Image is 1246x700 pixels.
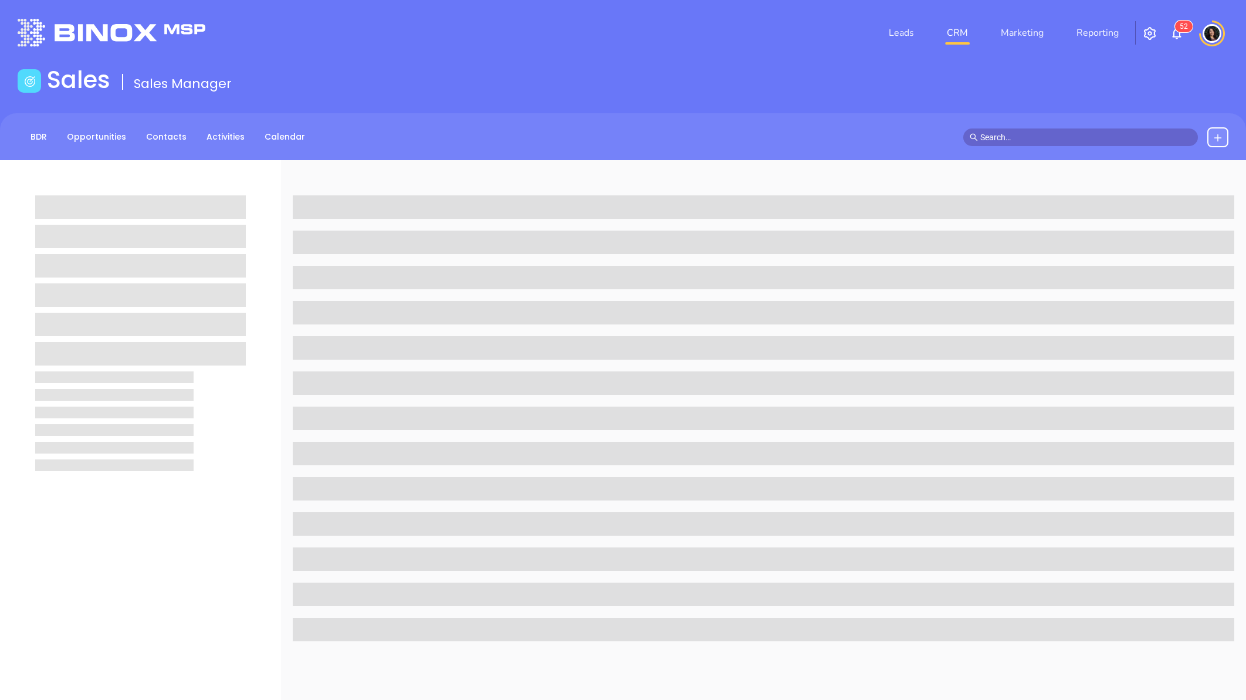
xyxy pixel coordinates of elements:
[18,19,205,46] img: logo
[1072,21,1123,45] a: Reporting
[1175,21,1193,32] sup: 52
[47,66,110,94] h1: Sales
[1184,22,1188,31] span: 2
[970,133,978,141] span: search
[996,21,1048,45] a: Marketing
[199,127,252,147] a: Activities
[884,21,919,45] a: Leads
[1203,24,1221,43] img: user
[942,21,973,45] a: CRM
[980,131,1191,144] input: Search…
[139,127,194,147] a: Contacts
[1170,26,1184,40] img: iconNotification
[1143,26,1157,40] img: iconSetting
[1180,22,1184,31] span: 5
[134,75,232,93] span: Sales Manager
[23,127,54,147] a: BDR
[258,127,312,147] a: Calendar
[60,127,133,147] a: Opportunities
